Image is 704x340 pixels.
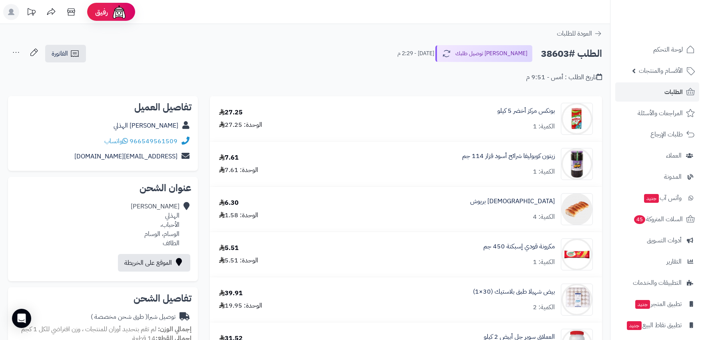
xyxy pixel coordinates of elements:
a: تطبيق المتجرجديد [615,294,699,314]
img: 1698054438-IMG_6916-90x90.jpeg [561,284,592,316]
div: الكمية: 1 [533,122,555,131]
span: جديد [627,321,642,330]
div: الكمية: 4 [533,212,555,222]
div: الوحدة: 27.25 [219,120,262,130]
span: العودة للطلبات [557,29,592,38]
span: ( طرق شحن مخصصة ) [91,312,148,322]
span: 45 [634,215,645,224]
strong: إجمالي الوزن: [158,324,191,334]
a: زيتون كوبوليفا شرائح أسود قزاز 114 جم [462,152,555,161]
span: طلبات الإرجاع [650,129,683,140]
span: رفيق [95,7,108,17]
a: المدونة [615,167,699,186]
a: الموقع على الخريطة [118,254,190,272]
span: التقارير [666,256,682,267]
a: المراجعات والأسئلة [615,104,699,123]
a: العودة للطلبات [557,29,602,38]
a: السلات المتروكة45 [615,210,699,229]
a: 966549561509 [130,136,177,146]
div: الكمية: 1 [533,258,555,267]
div: الوحدة: 19.95 [219,301,262,310]
div: الوحدة: 7.61 [219,166,258,175]
h2: تفاصيل العميل [14,102,191,112]
a: أدوات التسويق [615,231,699,250]
a: الطلبات [615,82,699,102]
span: المراجعات والأسئلة [638,108,683,119]
div: [PERSON_NAME] الهذلي الأحباب، الوسام، الوسام الطائف [131,202,179,248]
a: تحديثات المنصة [21,4,41,22]
span: السلات المتروكة [633,214,683,225]
span: الطلبات [664,86,683,98]
a: واتساب [104,136,128,146]
img: ai-face.png [111,4,127,20]
a: بونكس مركز أخضر 5 كيلو [497,106,555,116]
div: 39.91 [219,289,243,298]
div: 7.61 [219,153,239,162]
span: لم تقم بتحديد أوزان للمنتجات ، وزن افتراضي للكل 1 كجم [21,324,156,334]
h2: الطلب #38603 [541,46,602,62]
small: [DATE] - 2:29 م [397,50,434,58]
span: لوحة التحكم [653,44,683,55]
span: المدونة [664,171,682,182]
h2: تفاصيل الشحن [14,294,191,303]
span: العملاء [666,150,682,161]
a: بيض شهيلا طبق بلاستيك (30×1) [473,287,555,296]
a: [PERSON_NAME] الهذلي [114,121,178,130]
div: الوحدة: 5.51 [219,256,258,265]
a: العملاء [615,146,699,165]
img: 1753378877-IMG_4590-90x90.jpeg [561,103,592,135]
div: 27.25 [219,108,243,117]
span: أدوات التسويق [647,235,682,246]
span: جديد [644,194,659,203]
a: لوحة التحكم [615,40,699,59]
img: 1664440217-296789_1-20201101-011331-90x90.png [561,193,592,225]
div: 6.30 [219,198,239,208]
a: الفاتورة [45,45,86,62]
div: الكمية: 1 [533,167,555,176]
div: Open Intercom Messenger [12,309,31,328]
a: التطبيقات والخدمات [615,273,699,292]
a: مكرونة قودي إسبكتة 450 جم [483,242,555,251]
span: التطبيقات والخدمات [633,277,682,288]
a: [EMAIL_ADDRESS][DOMAIN_NAME] [74,152,177,161]
span: الفاتورة [52,49,68,58]
span: تطبيق المتجر [634,298,682,310]
img: logo-2.png [650,21,696,38]
a: طلبات الإرجاع [615,125,699,144]
div: الكمية: 2 [533,303,555,312]
div: تاريخ الطلب : أمس - 9:51 م [526,73,602,82]
a: تطبيق نقاط البيعجديد [615,316,699,335]
span: جديد [635,300,650,309]
a: وآتس آبجديد [615,188,699,208]
a: التقارير [615,252,699,271]
img: 1664691229-%D8%AA%D9%86%D8%B2%D9%8A%D9%84%20(46)-90x90.jpg [561,238,592,270]
a: [DEMOGRAPHIC_DATA] بريوش [470,197,555,206]
span: تطبيق نقاط البيع [626,320,682,331]
div: الوحدة: 1.58 [219,211,258,220]
button: [PERSON_NAME] توصيل طلبك [435,45,532,62]
img: 4363c4173234f4df69ece137d125613da13a-90x90.jpg [561,148,592,180]
div: توصيل شبرا [91,312,176,322]
span: الأقسام والمنتجات [639,65,683,76]
span: وآتس آب [643,192,682,204]
h2: عنوان الشحن [14,183,191,193]
div: 5.51 [219,244,239,253]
